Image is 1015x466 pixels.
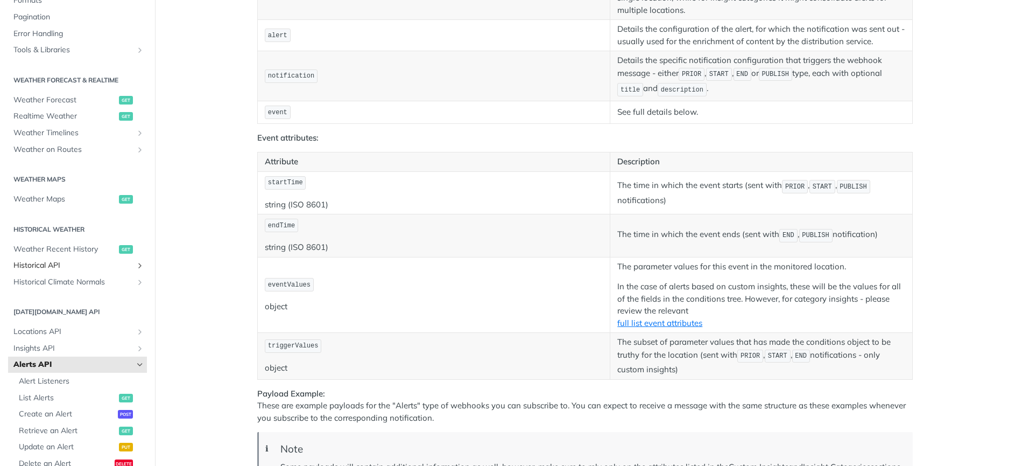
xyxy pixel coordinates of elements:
a: Insights APIShow subpages for Insights API [8,340,147,357]
span: get [119,245,133,254]
a: Weather TimelinesShow subpages for Weather Timelines [8,125,147,141]
span: Alert Listeners [19,376,144,387]
span: Pagination [13,12,144,23]
a: Error Handling [8,26,147,42]
a: full list event attributes [617,318,702,328]
button: Show subpages for Weather Timelines [136,129,144,137]
span: PRIOR [741,352,760,360]
span: Insights API [13,343,133,354]
span: get [119,394,133,402]
span: PRIOR [682,71,701,78]
strong: Event attributes: [257,133,319,143]
span: PUBLISH [802,232,829,239]
span: get [119,427,133,435]
span: put [119,443,133,451]
span: END [736,71,748,78]
span: endTime [268,222,295,229]
a: Alerts APIHide subpages for Alerts API [8,357,147,373]
span: Weather Forecast [13,95,116,106]
span: Locations API [13,326,133,337]
p: Attribute [265,156,603,168]
p: object [265,301,603,313]
span: START [768,352,787,360]
span: Update an Alert [19,442,116,453]
a: Weather Mapsget [8,191,147,207]
button: Hide subpages for Alerts API [136,360,144,369]
a: Historical APIShow subpages for Historical API [8,258,147,274]
a: List Alertsget [13,390,147,406]
span: END [795,352,807,360]
button: Show subpages for Insights API [136,344,144,353]
span: Realtime Weather [13,111,116,122]
button: Show subpages for Tools & Libraries [136,46,144,54]
p: The parameter values for this event in the monitored location. [617,261,905,273]
a: Pagination [8,9,147,25]
span: Weather Timelines [13,128,133,138]
button: Show subpages for Weather on Routes [136,145,144,154]
span: Create an Alert [19,409,115,420]
span: notification [268,72,314,80]
span: Historical Climate Normals [13,277,133,288]
span: List Alerts [19,393,116,404]
span: eventValues [268,281,311,289]
span: Weather on Routes [13,144,133,155]
a: Weather Recent Historyget [8,241,147,258]
p: string (ISO 8601) [265,241,603,254]
span: Alerts API [13,359,133,370]
span: START [813,183,832,191]
a: Realtime Weatherget [8,108,147,124]
span: START [709,71,729,78]
span: alert [268,32,287,39]
a: Locations APIShow subpages for Locations API [8,324,147,340]
span: Tools & Libraries [13,45,133,55]
span: Historical API [13,260,133,271]
p: See full details below. [617,106,905,119]
p: The time in which the event ends (sent with , notification) [617,228,905,244]
a: Retrieve an Alertget [13,423,147,439]
h2: Historical Weather [8,225,147,234]
h2: [DATE][DOMAIN_NAME] API [8,307,147,317]
span: PRIOR [785,183,805,191]
span: Retrieve an Alert [19,426,116,436]
a: Update an Alertput [13,439,147,455]
span: Weather Recent History [13,244,116,255]
p: Details the configuration of the alert, for which the notification was sent out - usually used fo... [617,23,905,47]
a: Historical Climate NormalsShow subpages for Historical Climate Normals [8,274,147,290]
a: Alert Listeners [13,373,147,390]
h2: Weather Maps [8,175,147,184]
div: Note [280,443,902,455]
p: In the case of alerts based on custom insights, these will be the values for all of the fields in... [617,281,905,329]
span: get [119,195,133,204]
a: Weather Forecastget [8,92,147,108]
span: PUBLISH [762,71,789,78]
span: triggerValues [268,342,319,350]
span: event [268,109,287,116]
p: object [265,362,603,374]
span: post [118,410,133,419]
p: string (ISO 8601) [265,199,603,211]
span: description [661,86,703,94]
span: get [119,112,133,121]
a: Create an Alertpost [13,406,147,422]
p: Description [617,156,905,168]
span: startTime [268,179,303,186]
span: END [783,232,794,239]
p: The time in which the event starts (sent with , , notifications) [617,179,905,206]
p: Details the specific notification configuration that triggers the webhook message - either , , or... [617,54,905,98]
p: These are example payloads for the "Alerts" type of webhooks you can subscribe to. You can expect... [257,388,913,425]
span: ℹ [265,443,269,455]
span: title [621,86,640,94]
strong: Payload Example: [257,388,325,399]
p: The subset of parameter values that has made the conditions object to be truthy for the location ... [617,336,905,376]
h2: Weather Forecast & realtime [8,75,147,85]
span: PUBLISH [840,183,866,191]
span: Weather Maps [13,194,116,205]
span: Error Handling [13,29,144,39]
a: Tools & LibrariesShow subpages for Tools & Libraries [8,42,147,58]
button: Show subpages for Historical API [136,261,144,270]
a: Weather on RoutesShow subpages for Weather on Routes [8,142,147,158]
span: get [119,96,133,105]
button: Show subpages for Historical Climate Normals [136,278,144,287]
button: Show subpages for Locations API [136,328,144,336]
